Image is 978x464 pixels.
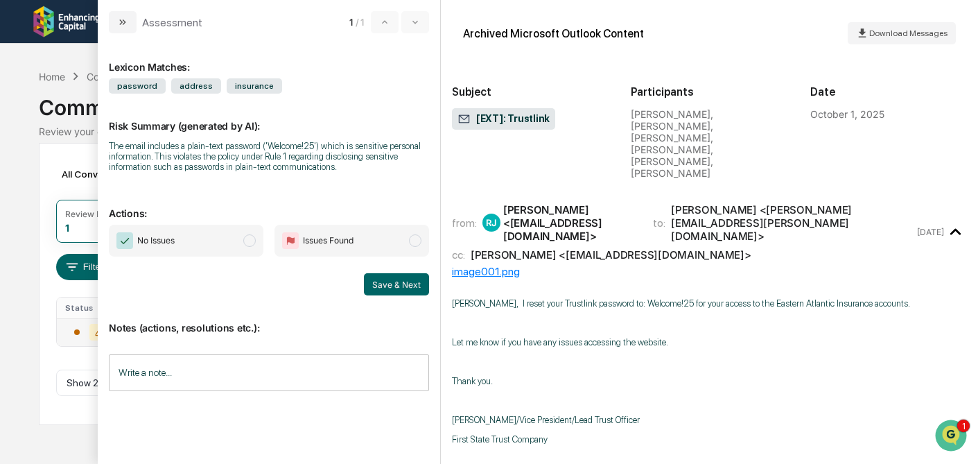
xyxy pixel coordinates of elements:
div: 🖐️ [14,248,25,259]
span: address [171,78,221,94]
span: insurance [227,78,282,94]
img: Jack Rasmussen [14,175,36,198]
div: Past conversations [14,154,93,165]
span: Download Messages [869,28,948,38]
div: 🔎 [14,274,25,285]
p: Thank you. [452,376,967,386]
div: October 1, 2025 [810,108,884,120]
p: First State Trust Company [452,434,967,445]
p: Let me know if you have any issues accessing the website. [452,337,967,347]
a: 🖐️Preclearance [8,241,95,266]
a: Powered byPylon [98,306,168,317]
span: 1 [349,17,353,28]
div: Home [39,71,65,83]
a: 🗄️Attestations [95,241,177,266]
span: • [115,189,120,200]
span: / 1 [356,17,368,28]
p: How can we help? [14,29,252,51]
span: to: [653,216,665,230]
div: Review your communication records across channels [39,126,938,137]
img: logo [33,6,100,38]
p: Notes (actions, resolutions etc.): [109,305,429,334]
span: password [109,78,166,94]
button: Save & Next [364,273,429,295]
div: We're offline, we'll be back soon [62,120,196,131]
p: [PERSON_NAME]/Vice President/Lead Trust Officer [452,415,967,425]
div: [PERSON_NAME], [PERSON_NAME], [PERSON_NAME], [PERSON_NAME], [PERSON_NAME], [PERSON_NAME] [631,108,787,179]
div: The email includes a plain-text password ('Welcome!25') which is sensitive personal information. ... [109,141,429,172]
div: image001.png [452,265,967,278]
button: Start new chat [236,110,252,127]
div: 1 [65,222,69,234]
p: Actions: [109,191,429,219]
div: Start new chat [62,106,227,120]
time: Wednesday, October 1, 2025 at 6:50:55 AM [917,227,944,237]
img: 1746055101610-c473b297-6a78-478c-a979-82029cc54cd1 [14,106,39,131]
button: Download Messages [848,22,956,44]
span: Preclearance [28,246,89,260]
img: 8933085812038_c878075ebb4cc5468115_72.jpg [29,106,54,131]
div: Communications Archive [39,84,938,120]
span: Attestations [114,246,172,260]
div: [PERSON_NAME] <[EMAIL_ADDRESS][DOMAIN_NAME]> [471,248,751,261]
div: All Conversations [56,163,161,185]
div: Review Required [65,209,132,219]
span: [PERSON_NAME] [43,189,112,200]
div: [PERSON_NAME] <[EMAIL_ADDRESS][DOMAIN_NAME]> [503,203,636,243]
div: RJ [482,214,500,232]
span: from: [452,216,477,230]
span: cc: [452,248,465,261]
button: See all [215,151,252,168]
img: Checkmark [116,232,133,249]
span: [EXT]: Trustlink [457,112,550,126]
span: No Issues [137,234,175,248]
span: Data Lookup [28,273,87,286]
p: [PERSON_NAME], I reset your Trustlink password to: Welcome!25 for your access to the Eastern Atla... [452,298,967,309]
p: Risk Summary (generated by AI): [109,103,429,132]
span: [DATE] [123,189,151,200]
div: Archived Microsoft Outlook Content [463,27,644,40]
div: Assessment [142,16,202,29]
div: [PERSON_NAME] <[PERSON_NAME][EMAIL_ADDRESS][PERSON_NAME][DOMAIN_NAME]> [671,203,914,243]
h2: Subject [452,85,609,98]
a: 🔎Data Lookup [8,267,93,292]
h2: Participants [631,85,787,98]
iframe: Open customer support [934,418,971,456]
th: Status [57,298,125,318]
div: Lexicon Matches: [109,44,429,73]
img: Flag [282,232,299,249]
span: Issues Found [303,234,353,248]
div: Communications Archive [87,71,199,83]
span: Pylon [138,307,168,317]
img: 1746055101610-c473b297-6a78-478c-a979-82029cc54cd1 [28,189,39,200]
button: Filters [56,254,116,280]
div: 🗄️ [101,248,112,259]
h2: Date [810,85,967,98]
